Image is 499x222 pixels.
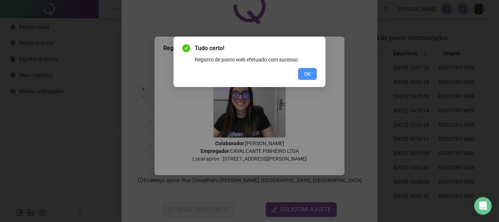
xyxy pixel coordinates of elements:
[474,197,492,215] div: Open Intercom Messenger
[304,70,311,78] span: OK
[182,44,190,52] span: check-circle
[298,68,317,80] button: OK
[195,56,317,64] div: Registro de ponto web efetuado com sucesso.
[195,44,317,53] span: Tudo certo!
